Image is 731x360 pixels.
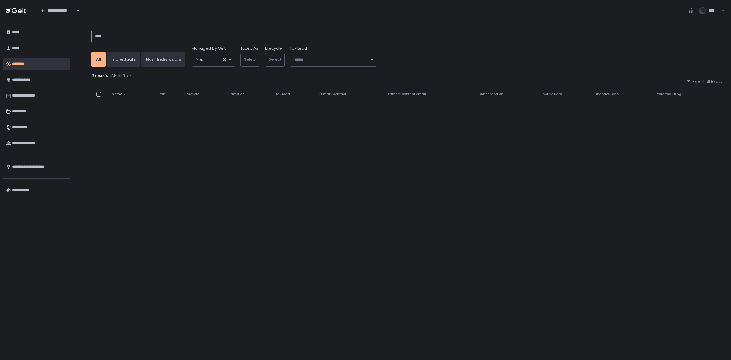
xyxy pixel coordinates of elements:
[146,57,181,62] div: Non-Individuals
[91,73,722,79] div: 0 results
[244,56,256,62] span: Select
[265,46,282,51] label: Lifecycle
[203,57,222,63] input: Search for option
[388,92,426,96] span: Primary contact email
[478,92,503,96] span: Onboarded on
[91,52,106,67] button: All
[229,92,245,96] span: Taxed as
[141,52,185,67] button: Non-Individuals
[240,46,258,51] label: Taxed As
[107,52,140,67] button: Individuals
[112,92,122,96] span: Name
[75,8,76,14] input: Search for option
[96,57,101,62] div: All
[184,92,199,96] span: Lifecycle
[290,46,307,51] span: Tax Lead
[275,92,290,96] span: Tax lead
[290,53,377,66] div: Search for option
[192,53,235,66] div: Search for option
[319,92,346,96] span: Primary contact
[111,73,132,79] button: Clear filter
[37,4,79,17] div: Search for option
[192,46,226,51] span: Managed by Gelt
[543,92,562,96] span: Active Date
[111,57,136,62] div: Individuals
[160,92,165,96] span: VIP
[656,92,681,96] span: Preferred Filing
[196,57,203,63] span: Yes
[223,58,226,61] button: Clear Selected
[596,92,619,96] span: Inactive Date
[269,56,281,62] span: Select
[111,73,131,79] div: Clear filter
[294,57,370,63] input: Search for option
[686,79,722,84] button: Export all to csv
